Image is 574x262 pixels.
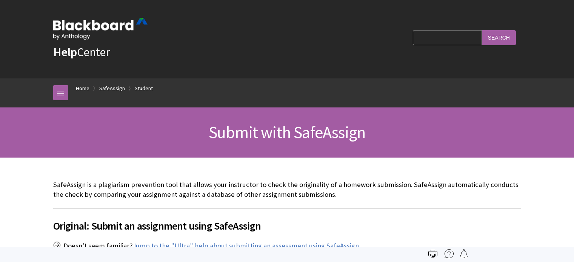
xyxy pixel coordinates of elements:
[459,249,468,258] img: Follow this page
[53,44,77,60] strong: Help
[53,218,521,234] span: Original: Submit an assignment using SafeAssign
[53,44,110,60] a: HelpCenter
[53,241,521,251] p: Doesn't seem familiar? .
[135,84,153,93] a: Student
[209,122,365,142] span: Submit with SafeAssign
[53,18,148,40] img: Blackboard by Anthology
[99,84,125,93] a: SafeAssign
[482,30,516,45] input: Search
[428,249,437,258] img: Print
[53,180,521,199] p: SafeAssign is a plagiarism prevention tool that allows your instructor to check the originality o...
[76,84,89,93] a: Home
[445,249,454,258] img: More help
[132,241,359,250] a: Jump to the "Ultra" help about submitting an assessment using SafeAssign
